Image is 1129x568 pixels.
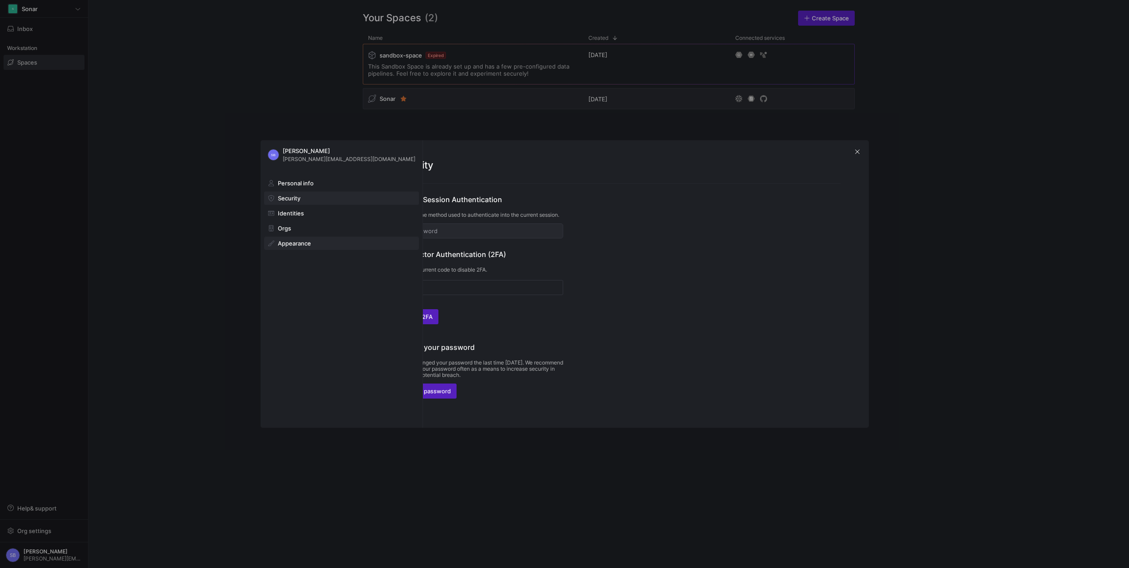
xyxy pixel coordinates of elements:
[264,222,419,235] button: Orgs
[395,249,563,260] h3: Two-Factor Authentication (2FA)
[278,240,311,247] span: Appearance
[264,237,419,250] button: Appearance
[278,195,300,202] span: Security
[395,342,563,353] h3: Manage your password
[278,210,304,217] span: Identities
[395,212,563,218] p: Indicates the method used to authenticate into the current session.
[278,180,314,187] span: Personal info
[283,156,415,162] span: [PERSON_NAME][EMAIL_ADDRESS][DOMAIN_NAME]
[278,225,291,232] span: Orgs
[264,177,419,190] button: Personal info
[395,158,841,173] h2: Security
[283,147,415,154] span: [PERSON_NAME]
[264,192,419,205] button: Security
[395,194,563,205] h3: Current Session Authentication
[411,227,438,234] span: Password
[403,284,556,291] input: Code
[395,360,563,378] p: You've changed your password the last time [DATE]. We recommend changing your password often as a...
[395,267,563,273] p: Enter the current code to disable 2FA.
[395,384,457,399] button: Change password
[268,149,279,161] div: SB
[264,207,419,220] button: Identities
[401,388,451,395] span: Change password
